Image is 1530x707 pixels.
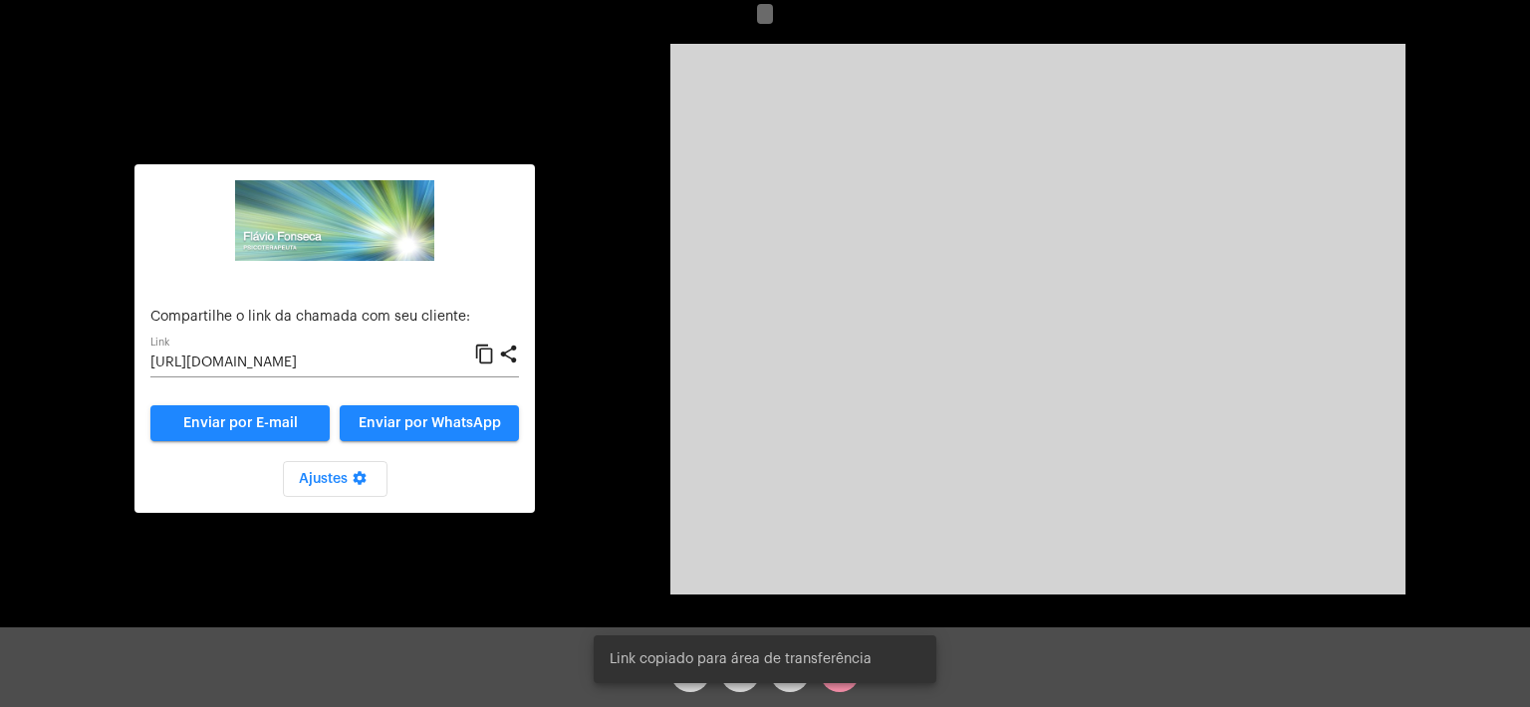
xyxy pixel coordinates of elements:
[235,180,434,261] img: ad486f29-800c-4119-1513-e8219dc03dae.png
[474,343,495,366] mat-icon: content_copy
[359,416,501,430] span: Enviar por WhatsApp
[610,649,872,669] span: Link copiado para área de transferência
[498,343,519,366] mat-icon: share
[348,470,372,494] mat-icon: settings
[283,461,387,497] button: Ajustes
[183,416,298,430] span: Enviar por E-mail
[299,472,372,486] span: Ajustes
[150,310,519,325] p: Compartilhe o link da chamada com seu cliente:
[340,405,519,441] button: Enviar por WhatsApp
[150,405,330,441] a: Enviar por E-mail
